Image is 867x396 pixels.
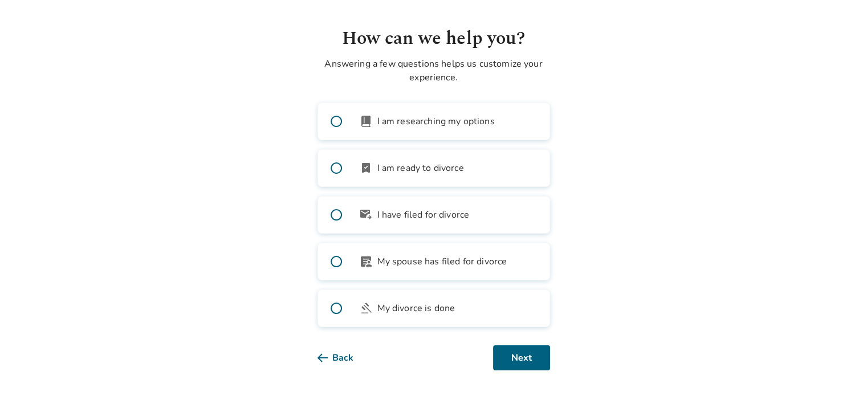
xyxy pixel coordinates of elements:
span: gavel [359,301,373,315]
span: I am researching my options [377,115,495,128]
span: outgoing_mail [359,208,373,222]
span: I have filed for divorce [377,208,470,222]
span: I am ready to divorce [377,161,464,175]
iframe: Chat Widget [810,341,867,396]
span: bookmark_check [359,161,373,175]
span: article_person [359,255,373,268]
span: My divorce is done [377,301,455,315]
button: Back [318,345,372,370]
span: book_2 [359,115,373,128]
h1: How can we help you? [318,25,550,52]
span: My spouse has filed for divorce [377,255,507,268]
p: Answering a few questions helps us customize your experience. [318,57,550,84]
button: Next [493,345,550,370]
